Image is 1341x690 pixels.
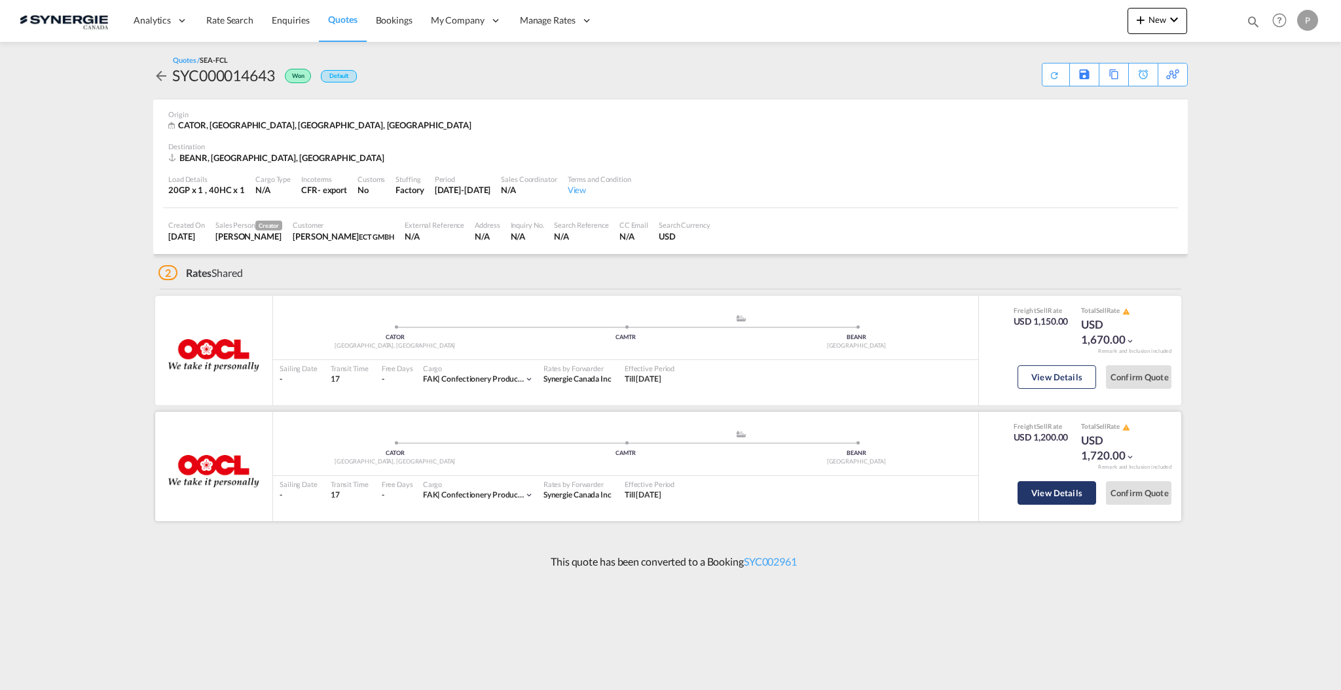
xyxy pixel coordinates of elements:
[659,230,710,242] div: USD
[437,374,440,384] span: |
[733,431,749,437] md-icon: assets/icons/custom/ship-fill.svg
[1070,64,1099,86] div: Save As Template
[1037,306,1048,314] span: Sell
[168,152,388,164] div: BEANR, Antwerp, Asia Pacific
[501,174,557,184] div: Sales Coordinator
[659,220,710,230] div: Search Currency
[520,14,576,27] span: Manage Rates
[1122,308,1130,316] md-icon: icon-alert
[405,230,464,242] div: N/A
[275,65,314,86] div: Won
[168,220,205,230] div: Created On
[1081,306,1147,316] div: Total Rate
[168,230,205,242] div: 9 Sep 2025
[625,490,661,501] div: Till 09 Oct 2025
[20,6,108,35] img: 1f56c880d42311ef80fc7dca854c8e59.png
[168,141,1173,151] div: Destination
[215,220,282,230] div: Sales Person
[1088,348,1181,355] div: Remark and Inclusion included
[1014,315,1069,328] div: USD 1,150.00
[510,449,741,458] div: CAMTR
[359,232,394,241] span: ECT GMBH
[1246,14,1260,29] md-icon: icon-magnify
[158,266,243,280] div: Shared
[293,230,394,242] div: Maria Siouri
[435,184,491,196] div: 30 Sep 2025
[301,174,347,184] div: Incoterms
[1014,431,1069,444] div: USD 1,200.00
[1128,8,1187,34] button: icon-plus 400-fgNewicon-chevron-down
[475,220,500,230] div: Address
[1126,336,1135,346] md-icon: icon-chevron-down
[741,333,972,342] div: BEANR
[186,266,212,279] span: Rates
[524,490,534,499] md-icon: icon-chevron-down
[382,374,384,385] div: -
[280,333,510,342] div: CATOR
[168,119,475,132] div: CATOR, Toronto, ON, Americas
[510,333,741,342] div: CAMTR
[358,174,385,184] div: Customs
[423,490,442,499] span: FAK
[543,490,612,499] span: Synergie Canada Inc
[280,490,318,501] div: -
[733,315,749,321] md-icon: assets/icons/custom/ship-fill.svg
[168,184,245,196] div: 20GP x 1 , 40HC x 1
[625,363,674,373] div: Effective Period
[1297,10,1318,31] div: P
[405,220,464,230] div: External Reference
[554,230,608,242] div: N/A
[301,184,318,196] div: CFR
[331,363,369,373] div: Transit Time
[280,479,318,489] div: Sailing Date
[292,72,308,84] span: Won
[1246,14,1260,34] div: icon-magnify
[272,14,310,26] span: Enquiries
[331,479,369,489] div: Transit Time
[744,555,797,568] a: SYC002961
[280,458,510,466] div: [GEOGRAPHIC_DATA], [GEOGRAPHIC_DATA]
[1037,422,1048,430] span: Sell
[543,479,612,489] div: Rates by Forwarder
[437,490,440,499] span: |
[215,230,282,242] div: Pablo Gomez Saldarriaga
[435,174,491,184] div: Period
[1122,424,1130,431] md-icon: icon-alert
[168,174,245,184] div: Load Details
[741,458,972,466] div: [GEOGRAPHIC_DATA]
[206,14,253,26] span: Rate Search
[358,184,385,196] div: No
[134,14,171,27] span: Analytics
[1014,422,1069,431] div: Freight Rate
[395,184,424,196] div: Factory Stuffing
[1121,306,1130,316] button: icon-alert
[172,65,275,86] div: SYC000014643
[395,174,424,184] div: Stuffing
[568,174,631,184] div: Terms and Condition
[382,363,413,373] div: Free Days
[423,374,442,384] span: FAK
[1106,481,1171,505] button: Confirm Quote
[382,490,384,501] div: -
[331,374,369,385] div: 17
[625,490,661,499] span: Till [DATE]
[1048,69,1061,82] md-icon: icon-refresh
[423,490,524,501] div: confectionery products
[501,184,557,196] div: N/A
[543,374,612,384] span: Synergie Canada Inc
[318,184,347,196] div: - export
[1081,433,1147,464] div: USD 1,720.00
[625,374,661,384] span: Till [DATE]
[423,479,534,489] div: Cargo
[423,374,524,385] div: confectionery products
[255,184,291,196] div: N/A
[168,109,1173,119] div: Origin
[1018,481,1096,505] button: View Details
[1126,452,1135,462] md-icon: icon-chevron-down
[544,554,797,569] p: This quote has been converted to a Booking
[280,449,510,458] div: CATOR
[1106,365,1171,389] button: Confirm Quote
[153,68,169,84] md-icon: icon-arrow-left
[158,265,177,280] span: 2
